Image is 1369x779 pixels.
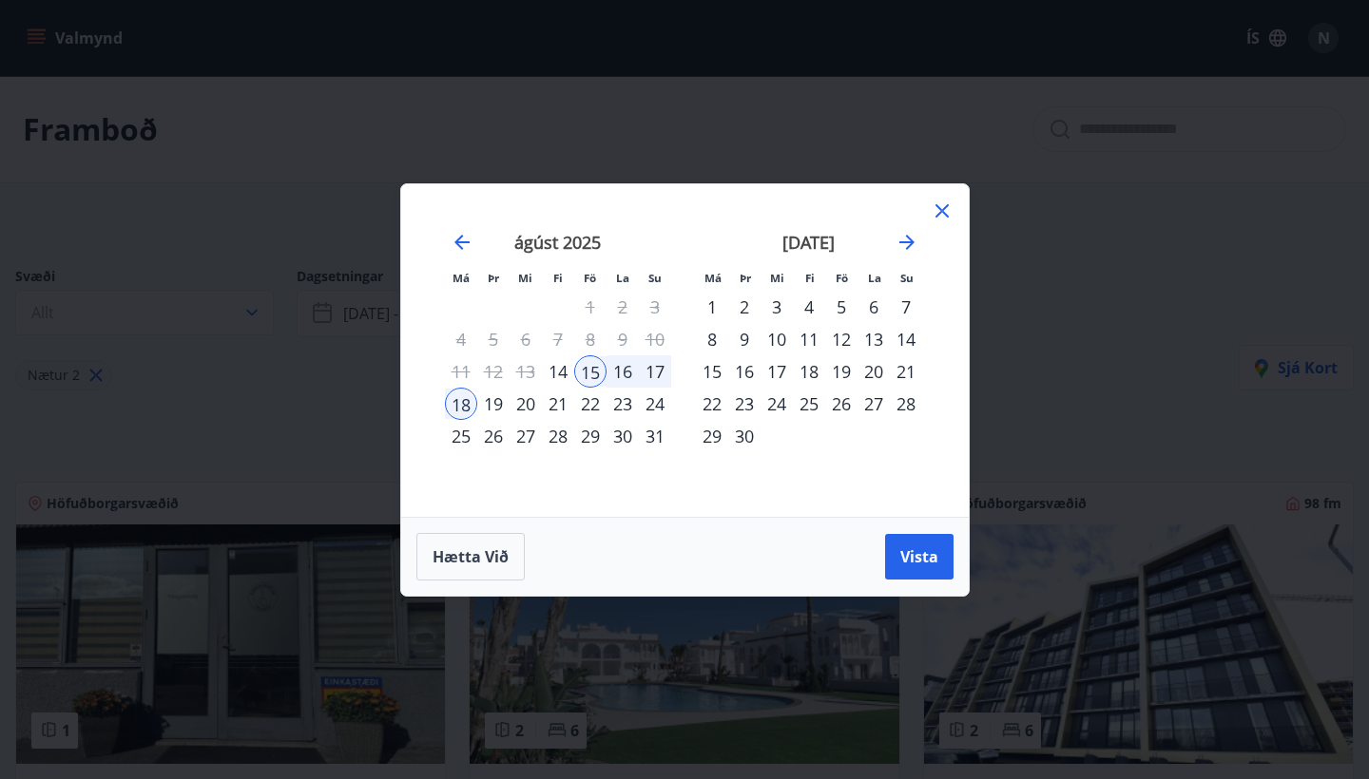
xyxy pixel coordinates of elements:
[858,355,890,388] div: 20
[639,355,671,388] td: Selected. sunnudagur, 17. ágúst 2025
[639,388,671,420] td: Choose sunnudagur, 24. ágúst 2025 as your check-in date. It’s available.
[542,388,574,420] td: Choose fimmtudagur, 21. ágúst 2025 as your check-in date. It’s available.
[445,420,477,452] div: 25
[858,291,890,323] td: Choose laugardagur, 6. september 2025 as your check-in date. It’s available.
[890,355,922,388] div: 21
[761,388,793,420] div: 24
[858,323,890,355] div: 13
[416,533,525,580] button: Hætta við
[607,388,639,420] td: Choose laugardagur, 23. ágúst 2025 as your check-in date. It’s available.
[616,271,629,285] small: La
[890,388,922,420] div: 28
[825,291,858,323] div: 5
[825,323,858,355] div: 12
[770,271,784,285] small: Mi
[584,271,596,285] small: Fö
[510,420,542,452] td: Choose miðvikudagur, 27. ágúst 2025 as your check-in date. It’s available.
[728,355,761,388] td: Choose þriðjudagur, 16. september 2025 as your check-in date. It’s available.
[542,420,574,452] td: Choose fimmtudagur, 28. ágúst 2025 as your check-in date. It’s available.
[890,355,922,388] td: Choose sunnudagur, 21. september 2025 as your check-in date. It’s available.
[445,388,477,420] div: 18
[445,355,477,388] td: Not available. mánudagur, 11. ágúst 2025
[728,291,761,323] td: Choose þriðjudagur, 2. september 2025 as your check-in date. It’s available.
[761,291,793,323] div: 3
[453,271,470,285] small: Má
[542,420,574,452] div: 28
[424,207,946,494] div: Calendar
[510,388,542,420] td: Choose miðvikudagur, 20. ágúst 2025 as your check-in date. It’s available.
[896,231,918,254] div: Move forward to switch to the next month.
[761,388,793,420] td: Choose miðvikudagur, 24. september 2025 as your check-in date. It’s available.
[885,534,954,579] button: Vista
[825,323,858,355] td: Choose föstudagur, 12. september 2025 as your check-in date. It’s available.
[514,231,601,254] strong: ágúst 2025
[477,388,510,420] div: 19
[728,420,761,452] div: 30
[542,323,574,355] td: Not available. fimmtudagur, 7. ágúst 2025
[793,355,825,388] td: Choose fimmtudagur, 18. september 2025 as your check-in date. It’s available.
[639,420,671,452] div: 31
[477,420,510,452] div: 26
[825,355,858,388] td: Choose föstudagur, 19. september 2025 as your check-in date. It’s available.
[433,546,509,567] span: Hætta við
[639,420,671,452] td: Choose sunnudagur, 31. ágúst 2025 as your check-in date. It’s available.
[607,355,639,388] div: 16
[574,355,607,388] td: Selected as start date. föstudagur, 15. ágúst 2025
[858,388,890,420] td: Choose laugardagur, 27. september 2025 as your check-in date. It’s available.
[574,323,607,355] td: Not available. föstudagur, 8. ágúst 2025
[858,355,890,388] td: Choose laugardagur, 20. september 2025 as your check-in date. It’s available.
[518,271,532,285] small: Mi
[477,355,510,388] td: Not available. þriðjudagur, 12. ágúst 2025
[553,271,563,285] small: Fi
[607,388,639,420] div: 23
[858,291,890,323] div: 6
[477,323,510,355] td: Not available. þriðjudagur, 5. ágúst 2025
[793,355,825,388] div: 18
[728,388,761,420] div: 23
[868,271,881,285] small: La
[793,323,825,355] div: 11
[445,420,477,452] td: Choose mánudagur, 25. ágúst 2025 as your check-in date. It’s available.
[740,271,751,285] small: Þr
[761,291,793,323] td: Choose miðvikudagur, 3. september 2025 as your check-in date. It’s available.
[607,323,639,355] td: Not available. laugardagur, 9. ágúst 2025
[510,355,542,388] td: Not available. miðvikudagur, 13. ágúst 2025
[825,388,858,420] div: 26
[782,231,835,254] strong: [DATE]
[542,355,574,388] div: 14
[574,388,607,420] td: Choose föstudagur, 22. ágúst 2025 as your check-in date. It’s available.
[574,291,607,323] td: Not available. föstudagur, 1. ágúst 2025
[574,420,607,452] div: 29
[890,291,922,323] div: 7
[574,355,607,388] div: 15
[696,355,728,388] div: 15
[836,271,848,285] small: Fö
[793,291,825,323] div: 4
[445,323,477,355] td: Not available. mánudagur, 4. ágúst 2025
[761,355,793,388] div: 17
[761,323,793,355] div: 10
[510,420,542,452] div: 27
[696,420,728,452] td: Choose mánudagur, 29. september 2025 as your check-in date. It’s available.
[890,388,922,420] td: Choose sunnudagur, 28. september 2025 as your check-in date. It’s available.
[696,388,728,420] td: Choose mánudagur, 22. september 2025 as your check-in date. It’s available.
[761,323,793,355] td: Choose miðvikudagur, 10. september 2025 as your check-in date. It’s available.
[607,355,639,388] td: Selected. laugardagur, 16. ágúst 2025
[728,420,761,452] td: Choose þriðjudagur, 30. september 2025 as your check-in date. It’s available.
[793,291,825,323] td: Choose fimmtudagur, 4. september 2025 as your check-in date. It’s available.
[761,355,793,388] td: Choose miðvikudagur, 17. september 2025 as your check-in date. It’s available.
[542,388,574,420] div: 21
[858,388,890,420] div: 27
[696,355,728,388] td: Choose mánudagur, 15. september 2025 as your check-in date. It’s available.
[728,323,761,355] td: Choose þriðjudagur, 9. september 2025 as your check-in date. It’s available.
[900,271,914,285] small: Su
[477,420,510,452] td: Choose þriðjudagur, 26. ágúst 2025 as your check-in date. It’s available.
[696,388,728,420] div: 22
[793,388,825,420] td: Choose fimmtudagur, 25. september 2025 as your check-in date. It’s available.
[890,323,922,355] td: Choose sunnudagur, 14. september 2025 as your check-in date. It’s available.
[696,291,728,323] div: 1
[510,388,542,420] div: 20
[825,388,858,420] td: Choose föstudagur, 26. september 2025 as your check-in date. It’s available.
[728,355,761,388] div: 16
[728,388,761,420] td: Choose þriðjudagur, 23. september 2025 as your check-in date. It’s available.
